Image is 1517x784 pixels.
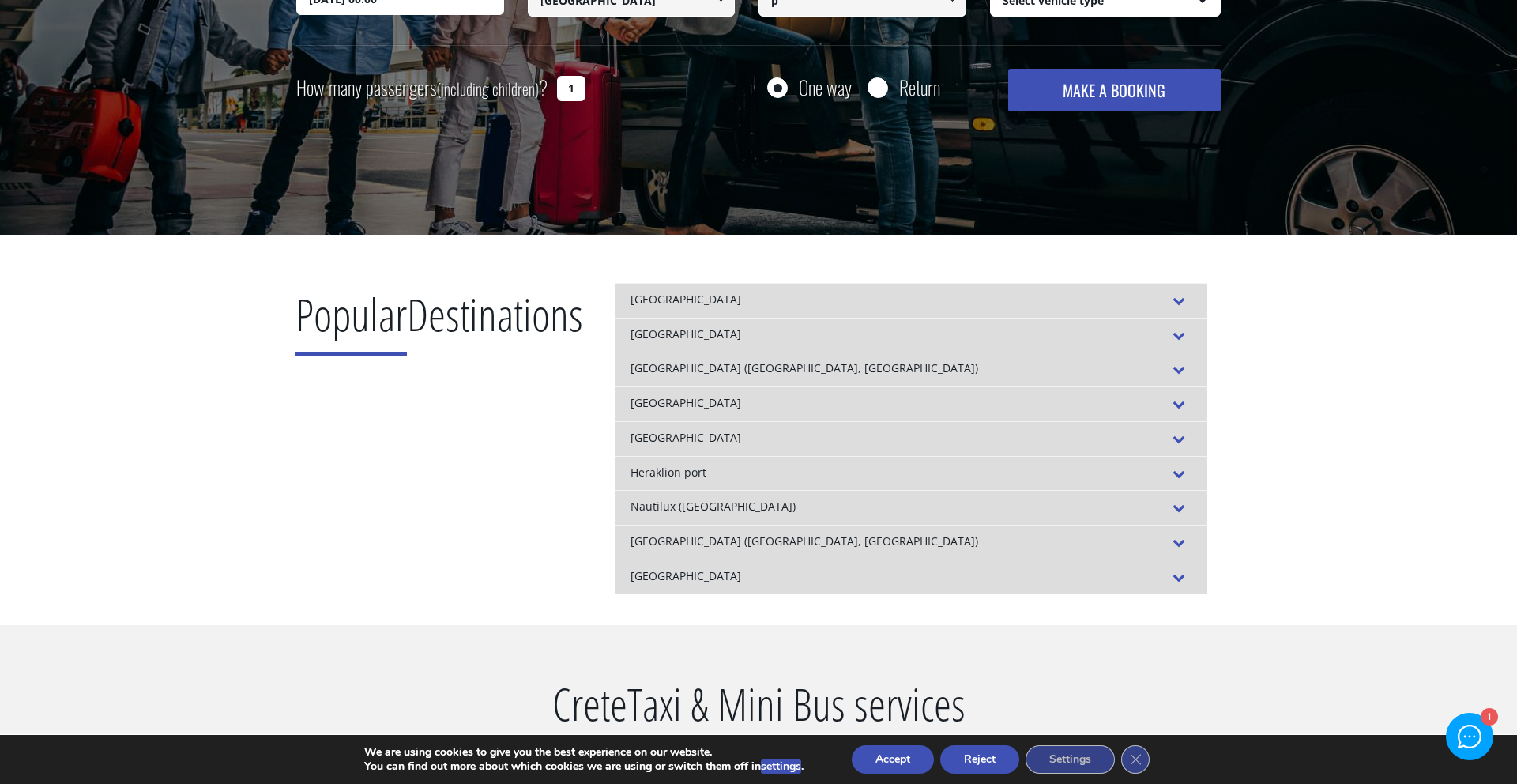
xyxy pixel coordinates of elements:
small: (including children) [437,77,539,100]
div: 1 [1480,710,1496,726]
button: Reject [940,745,1019,774]
div: Nautilux ([GEOGRAPHIC_DATA]) [615,490,1207,525]
div: [GEOGRAPHIC_DATA] ([GEOGRAPHIC_DATA], [GEOGRAPHIC_DATA]) [615,525,1207,560]
p: You can find out more about which cookies we are using or switch them off in . [364,759,804,774]
label: Return [899,77,940,97]
div: [GEOGRAPHIC_DATA] ([GEOGRAPHIC_DATA], [GEOGRAPHIC_DATA]) [615,352,1207,386]
div: Heraklion port [615,456,1207,491]
button: Close GDPR Cookie Banner [1121,745,1150,774]
div: [GEOGRAPHIC_DATA] [615,560,1207,594]
div: [GEOGRAPHIC_DATA] [615,386,1207,421]
button: Accept [852,745,934,774]
div: [GEOGRAPHIC_DATA] [615,421,1207,456]
label: How many passengers ? [296,69,548,107]
span: Popular [295,284,407,356]
h2: Destinations [295,283,583,368]
span: Crete [552,673,627,746]
div: [GEOGRAPHIC_DATA] [615,318,1207,352]
button: settings [761,759,801,774]
div: [GEOGRAPHIC_DATA] [615,283,1207,318]
button: Settings [1026,745,1115,774]
h2: Taxi & Mini Bus services [403,673,1114,758]
label: One way [799,77,852,97]
button: MAKE A BOOKING [1008,69,1221,111]
p: We are using cookies to give you the best experience on our website. [364,745,804,759]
